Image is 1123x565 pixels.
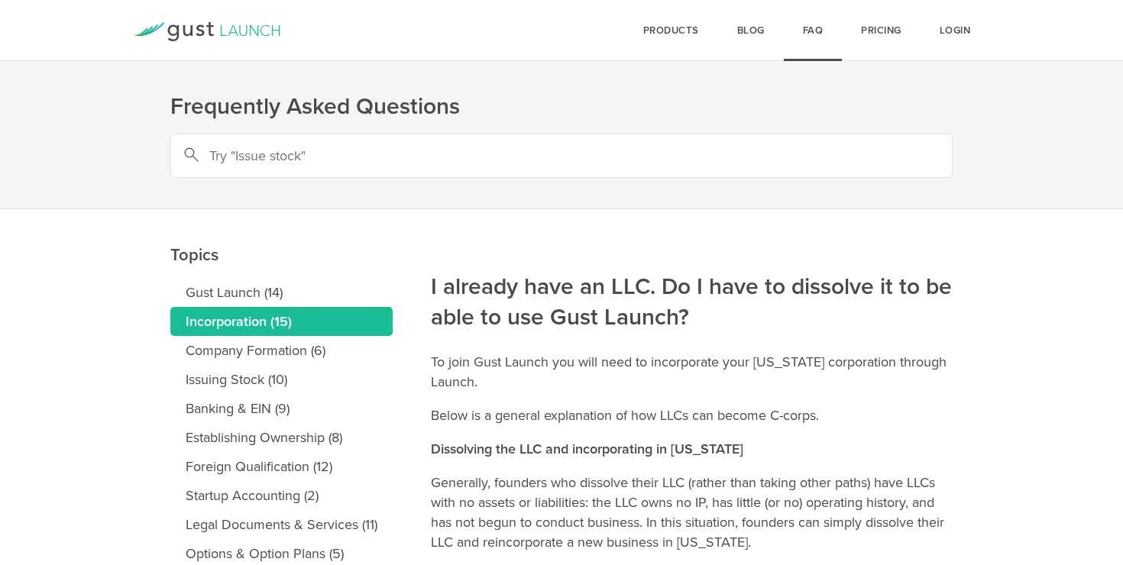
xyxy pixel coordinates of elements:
a: Establishing Ownership (8) [170,423,393,452]
h1: Frequently Asked Questions [170,92,953,122]
h2: Topics [170,137,393,270]
a: Foreign Qualification (12) [170,452,393,481]
input: Try "Issue stock" [170,134,953,178]
a: Gust Launch (14) [170,278,393,307]
h2: I already have an LLC. Do I have to dissolve it to be able to use Gust Launch? [431,169,953,333]
p: Generally, founders who dissolve their LLC (rather than taking other paths) have LLCs with no ass... [431,473,953,552]
a: Startup Accounting (2) [170,481,393,510]
p: To join Gust Launch you will need to incorporate your [US_STATE] corporation through Launch. [431,352,953,392]
a: Banking & EIN (9) [170,394,393,423]
p: Below is a general explanation of how LLCs can become C-corps. [431,405,953,425]
a: Company Formation (6) [170,336,393,365]
a: Incorporation (15) [170,307,393,336]
a: Issuing Stock (10) [170,365,393,394]
a: Legal Documents & Services (11) [170,510,393,539]
strong: Dissolving the LLC and incorporating in [US_STATE] [431,441,743,457]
